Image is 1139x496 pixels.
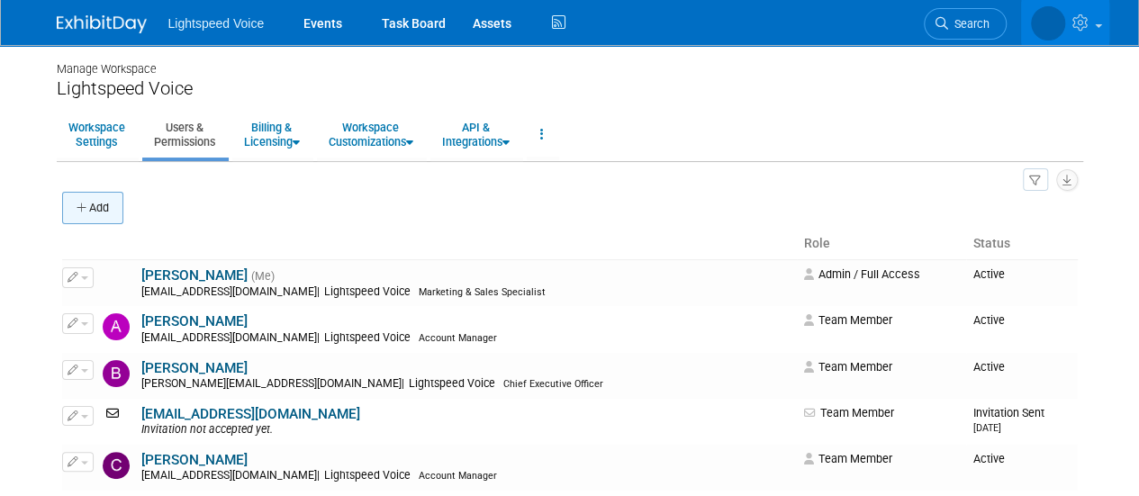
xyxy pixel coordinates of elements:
[973,360,1005,374] span: Active
[141,423,792,437] div: Invitation not accepted yet.
[924,8,1007,40] a: Search
[141,469,792,483] div: [EMAIL_ADDRESS][DOMAIN_NAME]
[57,15,147,33] img: ExhibitDay
[804,406,894,419] span: Team Member
[419,286,546,298] span: Marketing & Sales Specialist
[973,267,1005,281] span: Active
[317,331,320,344] span: |
[103,452,130,479] img: Casey Cooney
[251,270,275,283] span: (Me)
[103,313,130,340] img: Andrew Chlebina
[317,469,320,482] span: |
[141,360,248,376] a: [PERSON_NAME]
[141,452,248,468] a: [PERSON_NAME]
[57,113,137,157] a: WorkspaceSettings
[103,267,130,294] img: Alexis Snowbarger
[320,331,416,344] span: Lightspeed Voice
[404,377,501,390] span: Lightspeed Voice
[419,470,497,482] span: Account Manager
[804,267,920,281] span: Admin / Full Access
[973,422,1001,434] small: [DATE]
[141,267,248,284] a: [PERSON_NAME]
[141,285,792,300] div: [EMAIL_ADDRESS][DOMAIN_NAME]
[62,192,123,224] button: Add
[142,113,227,157] a: Users &Permissions
[804,452,892,465] span: Team Member
[804,360,892,374] span: Team Member
[168,16,265,31] span: Lightspeed Voice
[141,331,792,346] div: [EMAIL_ADDRESS][DOMAIN_NAME]
[419,332,497,344] span: Account Manager
[948,17,990,31] span: Search
[103,360,130,387] img: Brad Fuller
[402,377,404,390] span: |
[317,113,425,157] a: WorkspaceCustomizations
[141,377,792,392] div: [PERSON_NAME][EMAIL_ADDRESS][DOMAIN_NAME]
[57,45,1083,77] div: Manage Workspace
[973,452,1005,465] span: Active
[966,229,1077,259] th: Status
[973,313,1005,327] span: Active
[503,378,603,390] span: Chief Executive Officer
[57,77,1083,100] div: Lightspeed Voice
[797,229,966,259] th: Role
[320,469,416,482] span: Lightspeed Voice
[320,285,416,298] span: Lightspeed Voice
[973,406,1044,434] span: Invitation Sent
[1031,6,1065,41] img: Alexis Snowbarger
[232,113,312,157] a: Billing &Licensing
[317,285,320,298] span: |
[141,406,360,422] a: [EMAIL_ADDRESS][DOMAIN_NAME]
[430,113,521,157] a: API &Integrations
[804,313,892,327] span: Team Member
[141,313,248,329] a: [PERSON_NAME]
